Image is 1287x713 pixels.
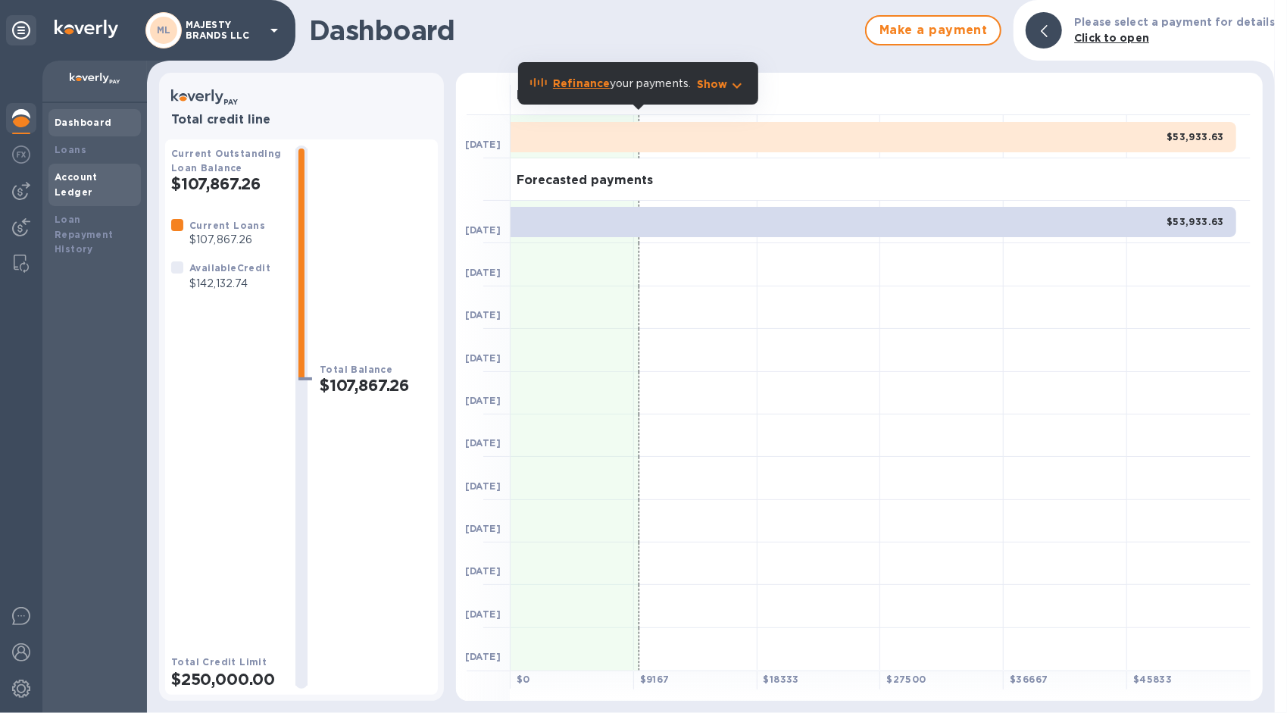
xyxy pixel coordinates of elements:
b: $53,933.63 [1167,216,1224,227]
b: $ 45833 [1133,674,1172,685]
img: Logo [55,20,118,38]
b: $53,933.63 [1167,131,1224,142]
b: [DATE] [465,224,501,236]
h2: $107,867.26 [171,174,283,193]
button: Make a payment [865,15,1001,45]
b: Please select a payment for details [1074,16,1275,28]
b: [DATE] [465,309,501,321]
b: Loan Repayment History [55,214,114,255]
div: Unpin categories [6,15,36,45]
b: [DATE] [465,608,501,620]
b: [DATE] [465,565,501,577]
b: $ 36667 [1010,674,1048,685]
p: $107,867.26 [189,232,265,248]
span: Make a payment [879,21,988,39]
b: [DATE] [465,480,501,492]
p: $142,132.74 [189,276,270,292]
img: Foreign exchange [12,145,30,164]
b: [DATE] [465,395,501,406]
button: Show [697,77,746,92]
b: Refinance [553,77,610,89]
b: [DATE] [465,139,501,150]
b: $ 9167 [640,674,670,685]
b: [DATE] [465,437,501,449]
b: [DATE] [465,651,501,662]
h1: Dashboard [309,14,857,46]
b: Loans [55,144,86,155]
b: Total Credit Limit [171,656,267,668]
b: Account Ledger [55,171,98,198]
b: Dashboard [55,117,112,128]
b: $ 18333 [764,674,799,685]
b: ML [157,24,171,36]
b: [DATE] [465,352,501,364]
b: Click to open [1074,32,1149,44]
b: $ 0 [517,674,530,685]
h2: $107,867.26 [320,376,432,395]
b: Current Outstanding Loan Balance [171,148,282,174]
h2: $250,000.00 [171,670,283,689]
b: [DATE] [465,523,501,534]
h3: Total credit line [171,113,432,127]
h3: Next payment [517,89,605,103]
p: Show [697,77,728,92]
b: Current Loans [189,220,265,231]
b: Available Credit [189,262,270,274]
b: Total Balance [320,364,392,375]
p: MAJESTY BRANDS LLC [186,20,261,41]
h3: Forecasted payments [517,174,653,188]
b: [DATE] [465,267,501,278]
b: $ 27500 [886,674,926,685]
p: your payments. [553,76,691,92]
